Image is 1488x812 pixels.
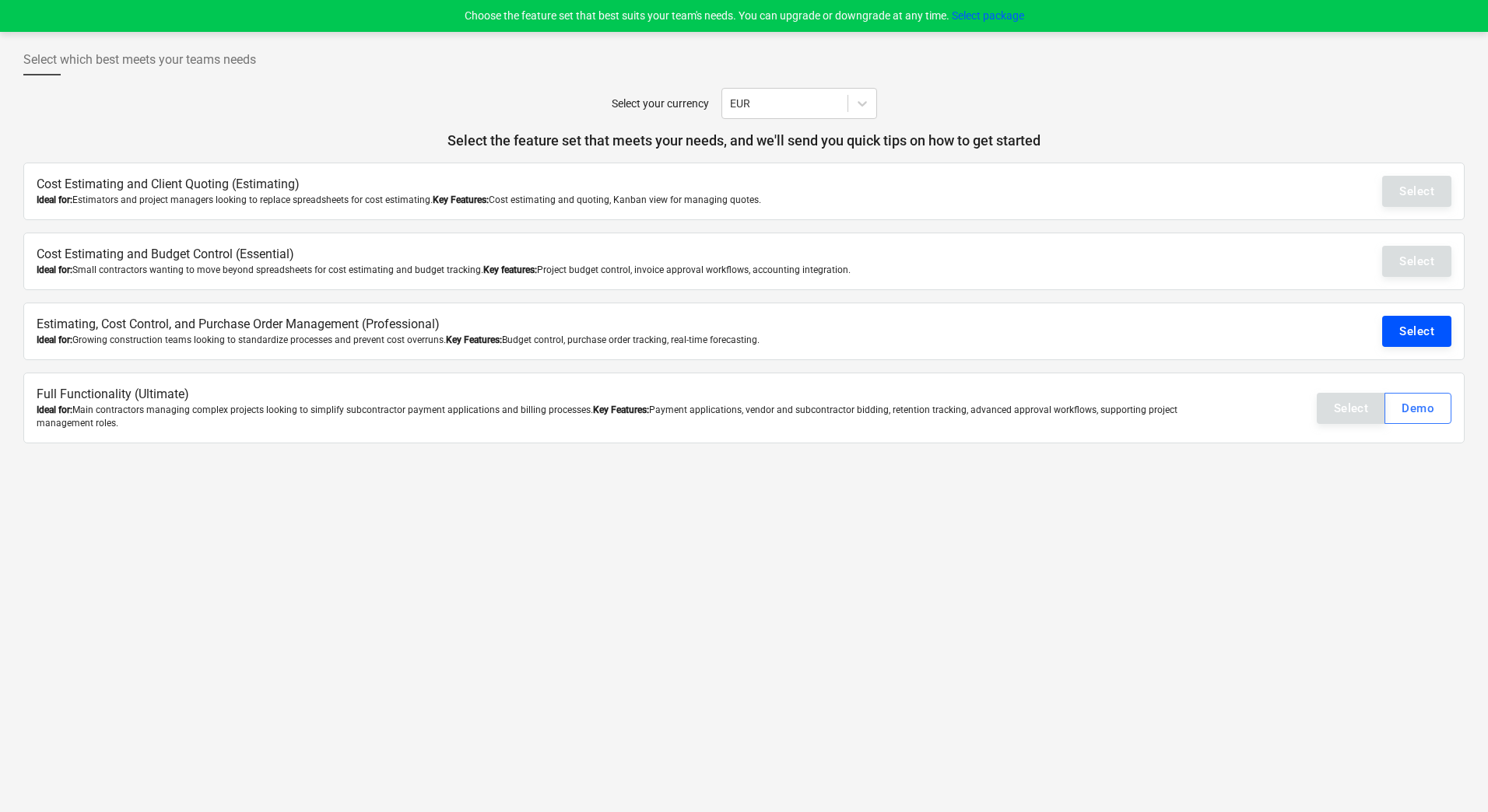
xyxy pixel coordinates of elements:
div: Estimators and project managers looking to replace spreadsheets for cost estimating. Cost estimat... [37,194,1216,207]
iframe: Chat Widget [1410,737,1488,812]
button: Demo [1384,393,1451,424]
p: Cost Estimating and Budget Control (Essential) [37,246,1216,264]
b: Ideal for: [37,264,72,275]
p: Full Functionality (Ultimate) [37,386,1216,404]
b: Key Features: [593,404,649,415]
p: Select the feature set that meets your needs, and we'll send you quick tips on how to get started [23,131,1465,150]
div: Demo [1402,398,1434,418]
p: Choose the feature set that best suits your team's needs. You can upgrade or downgrade at any time. [465,8,1024,24]
div: Main contractors managing complex projects looking to simplify subcontractor payment applications... [37,404,1216,430]
span: Select which best meets your teams needs [23,51,256,69]
b: Ideal for: [37,334,72,345]
b: Ideal for: [37,194,72,205]
b: Ideal for: [37,404,72,415]
button: Select package [952,8,1024,24]
p: Select your currency [612,96,709,112]
b: Key Features: [446,334,502,345]
p: Cost Estimating and Client Quoting (Estimating) [37,176,1216,194]
div: Growing construction teams looking to standardize processes and prevent cost overruns. Budget con... [37,334,1216,347]
b: Key Features: [433,194,489,205]
b: Key features: [483,264,537,275]
p: Estimating, Cost Control, and Purchase Order Management (Professional) [37,316,1216,334]
div: Small contractors wanting to move beyond spreadsheets for cost estimating and budget tracking. Pr... [37,264,1216,277]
